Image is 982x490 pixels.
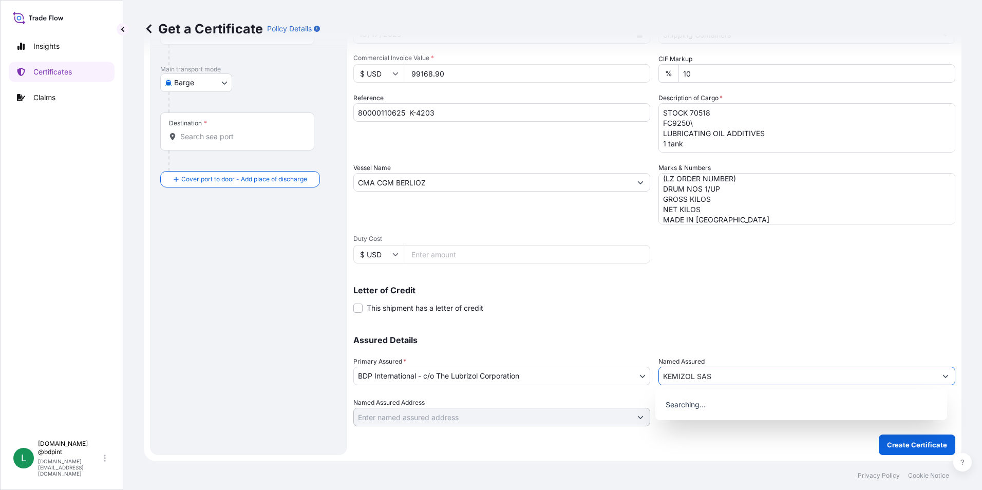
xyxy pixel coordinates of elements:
[631,173,650,192] button: Show suggestions
[367,303,483,313] span: This shipment has a letter of credit
[658,356,705,367] label: Named Assured
[354,173,631,192] input: Type to search vessel name or IMO
[353,336,955,344] p: Assured Details
[658,163,711,173] label: Marks & Numbers
[678,64,955,83] input: Enter percentage between 0 and 24%
[658,54,692,64] label: CIF Markup
[33,67,72,77] p: Certificates
[631,408,650,426] button: Show suggestions
[353,398,425,408] label: Named Assured Address
[658,93,723,103] label: Description of Cargo
[353,235,650,243] span: Duty Cost
[659,393,943,416] p: Searching...
[353,163,391,173] label: Vessel Name
[936,367,955,385] button: Show suggestions
[33,41,60,51] p: Insights
[174,78,194,88] span: Barge
[181,174,307,184] span: Cover port to door - Add place of discharge
[144,21,263,37] p: Get a Certificate
[887,440,947,450] p: Create Certificate
[353,286,955,294] p: Letter of Credit
[358,371,519,381] span: BDP International - c/o The Lubrizol Corporation
[160,73,232,92] button: Select transport
[659,367,936,385] input: Assured Name
[21,453,26,463] span: L
[354,408,631,426] input: Named Assured Address
[38,458,102,477] p: [DOMAIN_NAME][EMAIL_ADDRESS][DOMAIN_NAME]
[405,245,650,263] input: Enter amount
[267,24,312,34] p: Policy Details
[353,356,406,367] span: Primary Assured
[33,92,55,103] p: Claims
[353,54,650,62] span: Commercial Invoice Value
[405,64,650,83] input: Enter amount
[353,103,650,122] input: Enter booking reference
[169,119,207,127] div: Destination
[858,472,900,480] p: Privacy Policy
[353,93,384,103] label: Reference
[180,131,301,142] input: Destination
[38,440,102,456] p: [DOMAIN_NAME] @bdpint
[659,393,943,416] div: Suggestions
[908,472,949,480] p: Cookie Notice
[658,64,678,83] div: %
[160,65,337,73] p: Main transport mode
